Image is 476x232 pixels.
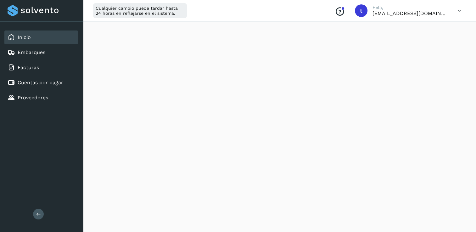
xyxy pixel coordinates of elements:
p: Hola, [372,5,448,10]
p: tesoreria@clglogistico.com [372,10,448,16]
a: Inicio [18,34,31,40]
div: Proveedores [4,91,78,105]
div: Cualquier cambio puede tardar hasta 24 horas en reflejarse en el sistema. [93,3,187,18]
a: Facturas [18,64,39,70]
a: Embarques [18,49,45,55]
div: Facturas [4,61,78,75]
div: Embarques [4,46,78,59]
div: Inicio [4,30,78,44]
a: Cuentas por pagar [18,80,63,86]
div: Cuentas por pagar [4,76,78,90]
a: Proveedores [18,95,48,101]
